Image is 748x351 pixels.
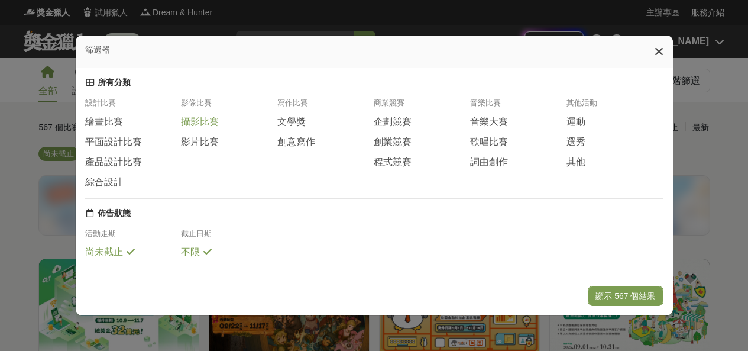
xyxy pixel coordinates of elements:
[470,156,508,169] span: 詞曲創作
[85,176,123,189] span: 綜合設計
[566,116,585,128] span: 運動
[374,136,412,149] span: 創業競賽
[374,98,470,115] div: 商業競賽
[181,246,200,259] span: 不限
[277,136,315,149] span: 創意寫作
[566,136,585,149] span: 選秀
[85,136,142,149] span: 平面設計比賽
[85,246,123,259] span: 尚未截止
[181,116,219,128] span: 攝影比賽
[566,98,663,115] div: 其他活動
[277,98,374,115] div: 寫作比賽
[470,116,508,128] span: 音樂大賽
[181,98,277,115] div: 影像比賽
[98,78,131,88] div: 所有分類
[98,208,131,219] div: 佈告狀態
[374,156,412,169] span: 程式競賽
[85,98,182,115] div: 設計比賽
[85,228,182,246] div: 活動走期
[181,228,277,246] div: 截止日期
[566,156,585,169] span: 其他
[181,136,219,149] span: 影片比賽
[85,116,123,128] span: 繪畫比賽
[470,136,508,149] span: 歌唱比賽
[374,116,412,128] span: 企劃競賽
[277,116,306,128] span: 文學獎
[470,98,566,115] div: 音樂比賽
[588,286,663,306] button: 顯示 567 個結果
[85,156,142,169] span: 產品設計比賽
